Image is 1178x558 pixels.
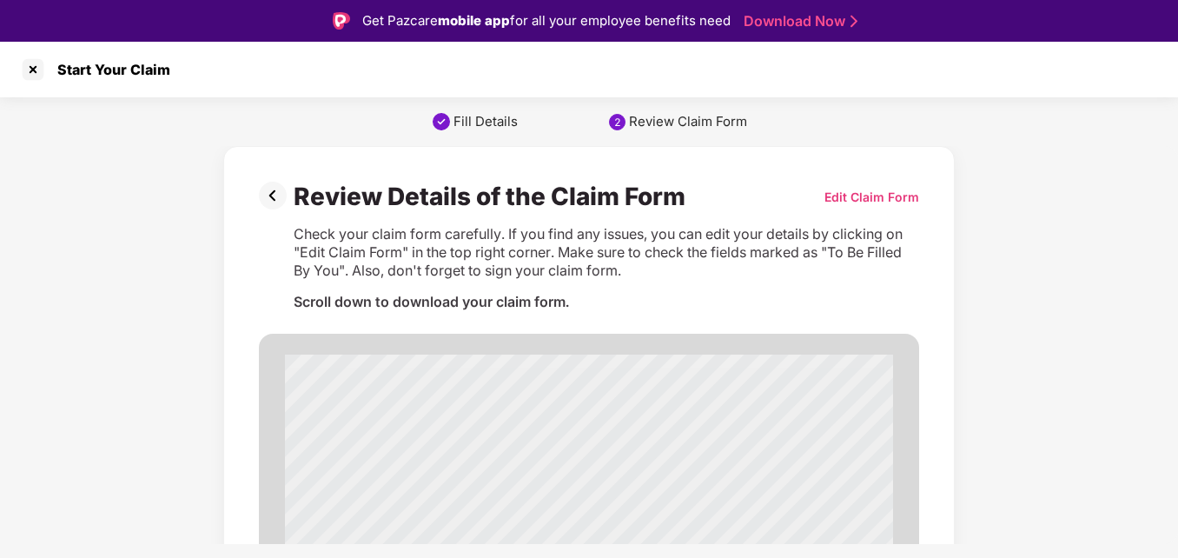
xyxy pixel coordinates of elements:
span: HealthIndia Insurance TPA Services Pvt. Ltd. [488,405,802,420]
span: 0 [467,470,471,477]
span: G [408,506,414,513]
div: Start Your Claim [47,61,170,78]
span: . [628,541,630,548]
div: Get Pazcare for all your employee benefits need [362,10,731,31]
img: Logo [333,12,350,30]
span: 3 [453,470,456,477]
span: 3 [424,470,427,477]
span: 4 [511,470,514,477]
span: A [423,506,427,513]
span: S [657,541,660,548]
span: / [613,470,616,477]
span: 7 [642,470,645,477]
span: O [671,541,676,548]
span: Policy [PERSON_NAME]'s Name [318,505,437,513]
div: Review Claim Form [629,113,747,130]
div: Scroll down to download your claim form. [294,293,919,311]
span: . [570,541,572,548]
span: 1 [773,541,777,548]
span: T [569,506,572,513]
span: 4 [657,470,660,477]
div: 2 [614,116,621,129]
span: 4 [409,470,413,477]
span: P [612,541,617,548]
span: E [845,541,850,548]
span: 1 [439,470,442,477]
div: Edit Claim Form [824,189,919,205]
div: Fill Details [453,113,518,130]
span: C [539,541,543,548]
span: I [512,541,513,548]
span: 4 [802,541,805,548]
span: L [599,506,602,513]
span: E [453,506,457,513]
img: svg+xml;base64,PHN2ZyBpZD0iUHJldi0zMngzMiIgeG1sbnM9Imh0dHA6Ly93d3cudzMub3JnLzIwMDAvc3ZnIiB3aWR0aD... [259,182,294,209]
span: . [701,541,703,548]
div: Check your claim form carefully. If you find any issues, you can edit your details by clicking on... [294,225,919,280]
span: P [539,506,544,513]
img: svg+xml;base64,PHN2ZyBpZD0iU3RlcC1Eb25lLTMyeDMyIiB4bWxucz0iaHR0cDovL3d3dy53My5vcmcvMjAwMC9zdmciIH... [431,111,452,132]
span: N [438,506,443,513]
span: 2 [584,470,587,477]
a: Download Now [744,12,852,30]
strong: mobile app [438,12,510,29]
span: S [467,506,471,513]
span: K [511,506,515,513]
span: 6 [599,470,602,477]
span: : [788,541,790,548]
span: I [439,541,440,548]
span: S [409,541,413,548]
span: / [540,470,543,477]
span: 2 [554,470,558,477]
span: V [453,541,457,548]
span: Policy No./Certif No. [318,469,391,477]
span: / [758,541,761,548]
span: 5 [482,470,486,477]
span: N [467,541,472,548]
span: O [554,541,559,548]
span: O [598,541,603,548]
span: 0 [569,470,572,477]
span: R [496,541,500,548]
span: / [497,470,500,477]
span: C [729,541,732,548]
span: H [423,541,428,548]
span: N [831,541,836,548]
span: H [481,506,486,513]
span: A [554,506,559,513]
div: Review Details of the Claim Form [294,182,692,211]
span: 4 [627,470,631,477]
span: E [482,541,486,548]
span: I [585,506,586,513]
span: C [685,541,689,548]
img: Stroke [850,12,857,30]
span: 2 [744,541,747,548]
span: 8 [526,470,529,477]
